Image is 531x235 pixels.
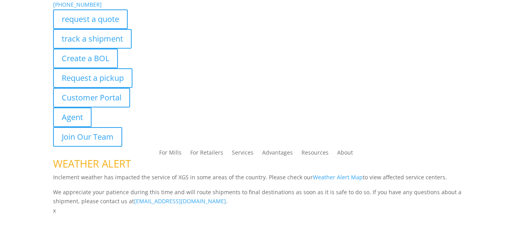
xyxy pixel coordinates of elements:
[53,88,130,107] a: Customer Portal
[53,9,128,29] a: request a quote
[159,150,182,158] a: For Mills
[301,150,329,158] a: Resources
[232,150,254,158] a: Services
[190,150,223,158] a: For Retailers
[337,150,353,158] a: About
[262,150,293,158] a: Advantages
[53,188,478,206] p: We appreciate your patience during this time and will route shipments to final destinations as so...
[313,173,363,181] a: Weather Alert Map
[134,197,226,205] a: [EMAIL_ADDRESS][DOMAIN_NAME]
[53,127,122,147] a: Join Our Team
[53,49,118,68] a: Create a BOL
[53,68,132,88] a: Request a pickup
[53,1,102,8] a: [PHONE_NUMBER]
[53,206,478,215] p: x
[53,215,478,231] h1: Request a Quote
[53,107,92,127] a: Agent
[53,29,132,49] a: track a shipment
[53,173,478,188] p: Inclement weather has impacted the service of XGS in some areas of the country. Please check our ...
[53,157,131,171] span: WEATHER ALERT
